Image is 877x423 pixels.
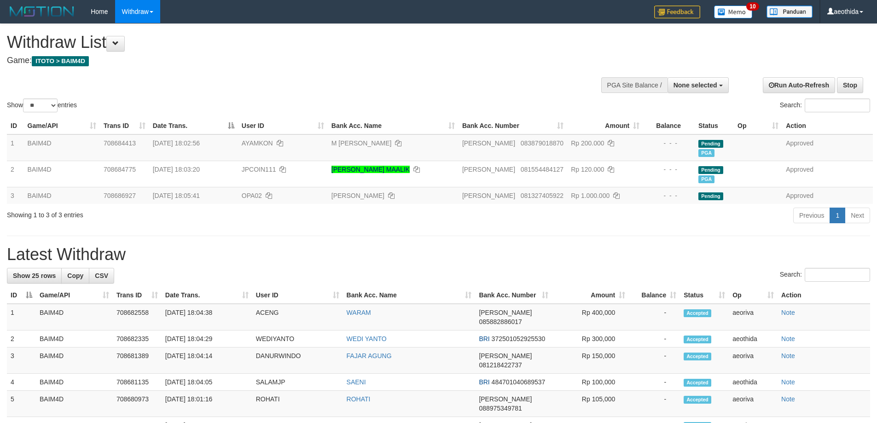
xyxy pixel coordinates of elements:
th: ID [7,117,24,134]
th: Game/API: activate to sort column ascending [24,117,100,134]
th: Amount: activate to sort column ascending [552,287,629,304]
label: Search: [780,268,870,282]
a: Note [781,335,795,342]
span: Accepted [684,379,711,387]
a: Run Auto-Refresh [763,77,835,93]
td: - [629,374,680,391]
select: Showentries [23,99,58,112]
td: WEDIYANTO [252,330,343,348]
th: Trans ID: activate to sort column ascending [113,287,162,304]
div: PGA Site Balance / [601,77,668,93]
a: Previous [793,208,830,223]
td: Rp 300,000 [552,330,629,348]
span: ITOTO > BAIM4D [32,56,89,66]
div: - - - [647,191,691,200]
img: Button%20Memo.svg [714,6,753,18]
span: [PERSON_NAME] [462,166,515,173]
td: 2 [7,161,24,187]
td: 1 [7,134,24,161]
td: - [629,330,680,348]
td: 3 [7,187,24,204]
a: Show 25 rows [7,268,62,284]
td: 2 [7,330,36,348]
td: 708682335 [113,330,162,348]
th: Status [695,117,734,134]
span: Copy [67,272,83,279]
span: Copy 081327405922 to clipboard [521,192,563,199]
th: Date Trans.: activate to sort column descending [149,117,238,134]
span: Pending [698,166,723,174]
span: [PERSON_NAME] [462,192,515,199]
a: Note [781,309,795,316]
span: Show 25 rows [13,272,56,279]
span: 708686927 [104,192,136,199]
th: Bank Acc. Number: activate to sort column ascending [475,287,552,304]
td: Approved [782,187,873,204]
span: BRI [479,335,489,342]
span: Marked by aeoriva [698,175,714,183]
div: - - - [647,139,691,148]
span: Accepted [684,396,711,404]
a: FAJAR AGUNG [347,352,392,359]
a: 1 [830,208,845,223]
span: 10 [746,2,759,11]
h4: Game: [7,56,575,65]
a: Note [781,378,795,386]
span: Pending [698,192,723,200]
span: Rp 120.000 [571,166,604,173]
td: ACENG [252,304,343,330]
td: Rp 400,000 [552,304,629,330]
span: CSV [95,272,108,279]
td: 1 [7,304,36,330]
label: Search: [780,99,870,112]
th: Bank Acc. Name: activate to sort column ascending [343,287,476,304]
span: AYAMKON [242,139,273,147]
span: Copy 088975349781 to clipboard [479,405,522,412]
td: 3 [7,348,36,374]
span: Copy 484701040689537 to clipboard [492,378,546,386]
a: CSV [89,268,114,284]
span: Rp 200.000 [571,139,604,147]
td: 4 [7,374,36,391]
a: M [PERSON_NAME] [331,139,392,147]
td: SALAMJP [252,374,343,391]
td: [DATE] 18:01:16 [162,391,252,417]
td: BAIM4D [24,161,100,187]
th: Balance [643,117,695,134]
a: [PERSON_NAME] [331,192,384,199]
th: Action [778,287,870,304]
td: [DATE] 18:04:05 [162,374,252,391]
td: Rp 105,000 [552,391,629,417]
td: DANURWINDO [252,348,343,374]
td: [DATE] 18:04:38 [162,304,252,330]
span: [DATE] 18:03:20 [153,166,200,173]
h1: Latest Withdraw [7,245,870,264]
th: Balance: activate to sort column ascending [629,287,680,304]
th: User ID: activate to sort column ascending [238,117,328,134]
td: - [629,391,680,417]
span: Accepted [684,336,711,343]
td: BAIM4D [36,304,113,330]
span: 708684775 [104,166,136,173]
th: Amount: activate to sort column ascending [567,117,643,134]
span: Copy 081554484127 to clipboard [521,166,563,173]
td: Rp 100,000 [552,374,629,391]
div: Showing 1 to 3 of 3 entries [7,207,359,220]
td: 708681135 [113,374,162,391]
td: aeothida [729,374,778,391]
span: [PERSON_NAME] [479,352,532,359]
span: OPA02 [242,192,262,199]
td: Approved [782,134,873,161]
th: Trans ID: activate to sort column ascending [100,117,149,134]
span: [DATE] 18:05:41 [153,192,200,199]
span: [PERSON_NAME] [479,309,532,316]
button: None selected [668,77,729,93]
a: [PERSON_NAME] MAALIK [331,166,410,173]
a: WEDI YANTO [347,335,387,342]
td: 708681389 [113,348,162,374]
h1: Withdraw List [7,33,575,52]
a: Note [781,395,795,403]
td: BAIM4D [24,187,100,204]
th: Action [782,117,873,134]
td: aeoriva [729,304,778,330]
